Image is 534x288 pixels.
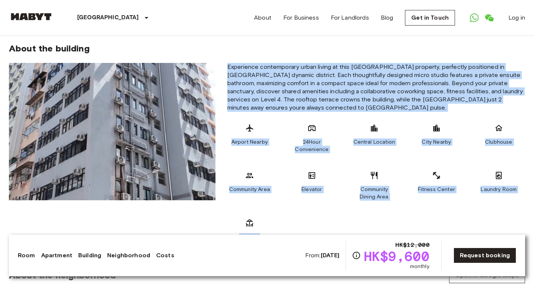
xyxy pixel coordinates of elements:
a: Get in Touch [405,10,455,26]
span: Community Dining Area [352,186,396,201]
span: City Nearby [422,138,451,146]
a: Open WhatsApp [467,10,482,25]
span: Elevator [301,186,322,193]
span: Airport Nearby [231,138,268,146]
a: Blog [381,13,393,22]
a: About [254,13,271,22]
img: Placeholder image [9,63,215,200]
a: Neighborhood [107,251,150,260]
svg: Check cost overview for full price breakdown. Please note that discounts apply to new joiners onl... [352,251,361,260]
span: 24Hour Convenience [290,138,334,153]
span: Central Location [353,138,395,146]
span: Laundry Room [481,186,517,193]
span: Experience contemporary urban living at this [GEOGRAPHIC_DATA] property, perfectly positioned in ... [227,63,525,112]
a: Request booking [454,248,516,263]
span: HK$9,600 [364,250,429,263]
a: Apartment [41,251,72,260]
a: Open WeChat [482,10,497,25]
span: About the building [9,43,90,54]
span: HK$12,000 [395,241,429,250]
img: Habyt [9,13,53,20]
span: Rooftop [239,233,260,241]
a: For Landlords [331,13,369,22]
span: monthly [410,263,429,270]
span: Fitness Center [418,186,455,193]
a: For Business [283,13,319,22]
span: Clubhouse [485,138,512,146]
a: Building [78,251,101,260]
b: [DATE] [321,252,340,259]
a: Log in [508,13,525,22]
span: Community Area [229,186,270,193]
a: Room [18,251,35,260]
p: [GEOGRAPHIC_DATA] [77,13,139,22]
span: From: [305,251,340,259]
a: Costs [156,251,174,260]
